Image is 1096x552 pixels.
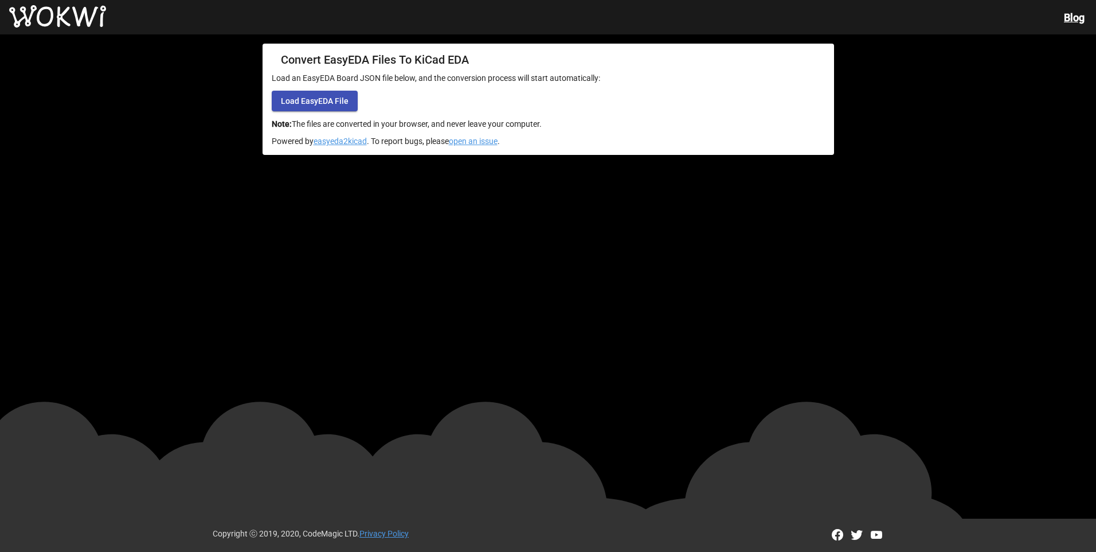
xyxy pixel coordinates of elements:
p: Powered by . To report bugs, please . [272,137,825,146]
strong: Note: [272,119,292,129]
img: Wokwi [9,5,106,28]
div: Copyright ⓒ 2019, 2020, CodeMagic LTD. [213,528,409,543]
a: Privacy Policy [359,529,409,538]
a: easyeda2kicad [314,137,367,146]
p: Load an EasyEDA Board JSON file below, and the conversion process will start automatically: [272,73,825,83]
span: Load EasyEDA File [281,96,349,106]
button: Load EasyEDA File [272,91,358,111]
mat-card-title: Convert EasyEDA Files To KiCad EDA [281,53,469,67]
p: The files are converted in your browser, and never leave your computer. [272,119,825,129]
a: open an issue [449,137,498,146]
a: Blog [1064,11,1085,24]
